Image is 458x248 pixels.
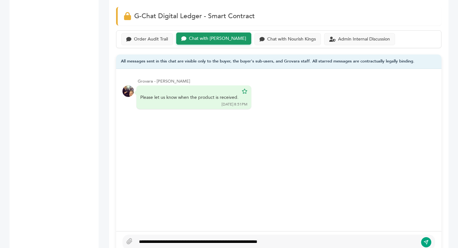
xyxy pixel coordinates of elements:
[134,11,255,21] span: G-Chat Digital Ledger - Smart Contract
[134,37,168,42] div: Order Audit Trail
[116,55,441,69] div: All messages sent in this chat are visible only to the buyer, the buyer's sub-users, and Grovara ...
[138,78,435,84] div: Grovara - [PERSON_NAME]
[338,37,390,42] div: Admin Internal Discussion
[222,102,247,107] div: [DATE] 8:51PM
[189,36,246,41] div: Chat with [PERSON_NAME]
[140,94,239,101] div: Please let us know when the product is received.
[267,37,316,42] div: Chat with Nourish Kings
